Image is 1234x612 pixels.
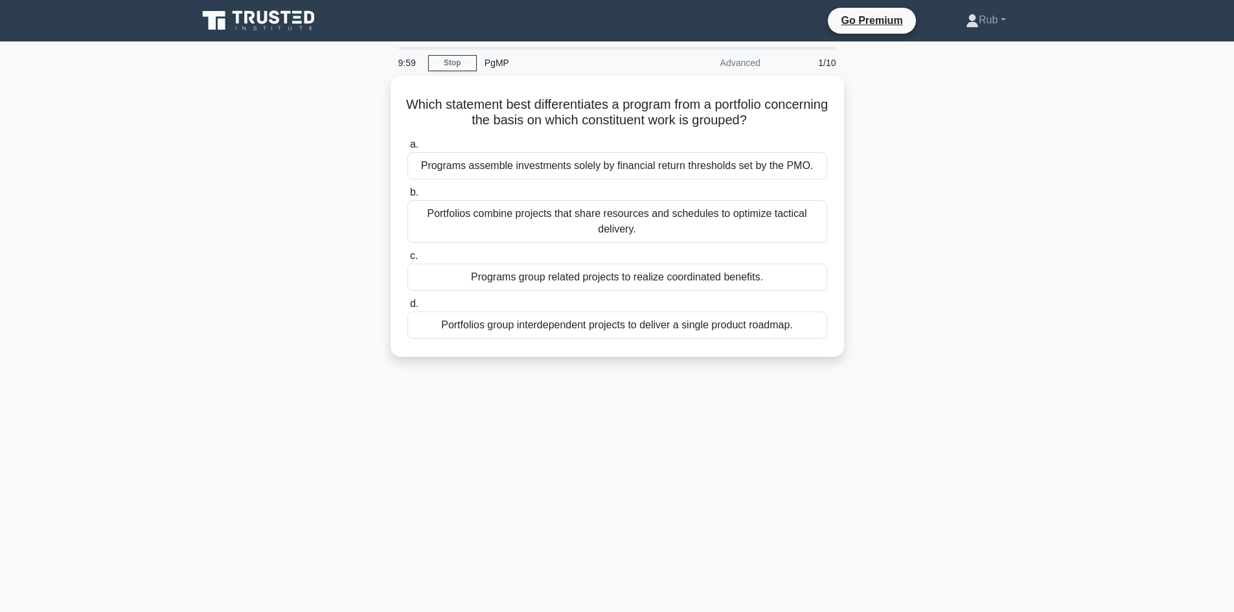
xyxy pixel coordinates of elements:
span: d. [410,298,418,309]
div: PgMP [477,50,655,76]
span: a. [410,139,418,150]
div: Advanced [655,50,768,76]
a: Rub [935,7,1036,33]
a: Go Premium [833,12,910,28]
a: Stop [428,55,477,71]
span: b. [410,187,418,198]
div: 1/10 [768,50,844,76]
div: Portfolios combine projects that share resources and schedules to optimize tactical delivery. [407,200,827,243]
div: Portfolios group interdependent projects to deliver a single product roadmap. [407,312,827,339]
span: c. [410,250,418,261]
div: Programs group related projects to realize coordinated benefits. [407,264,827,291]
h5: Which statement best differentiates a program from a portfolio concerning the basis on which cons... [406,96,828,129]
div: 9:59 [391,50,428,76]
div: Programs assemble investments solely by financial return thresholds set by the PMO. [407,152,827,179]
